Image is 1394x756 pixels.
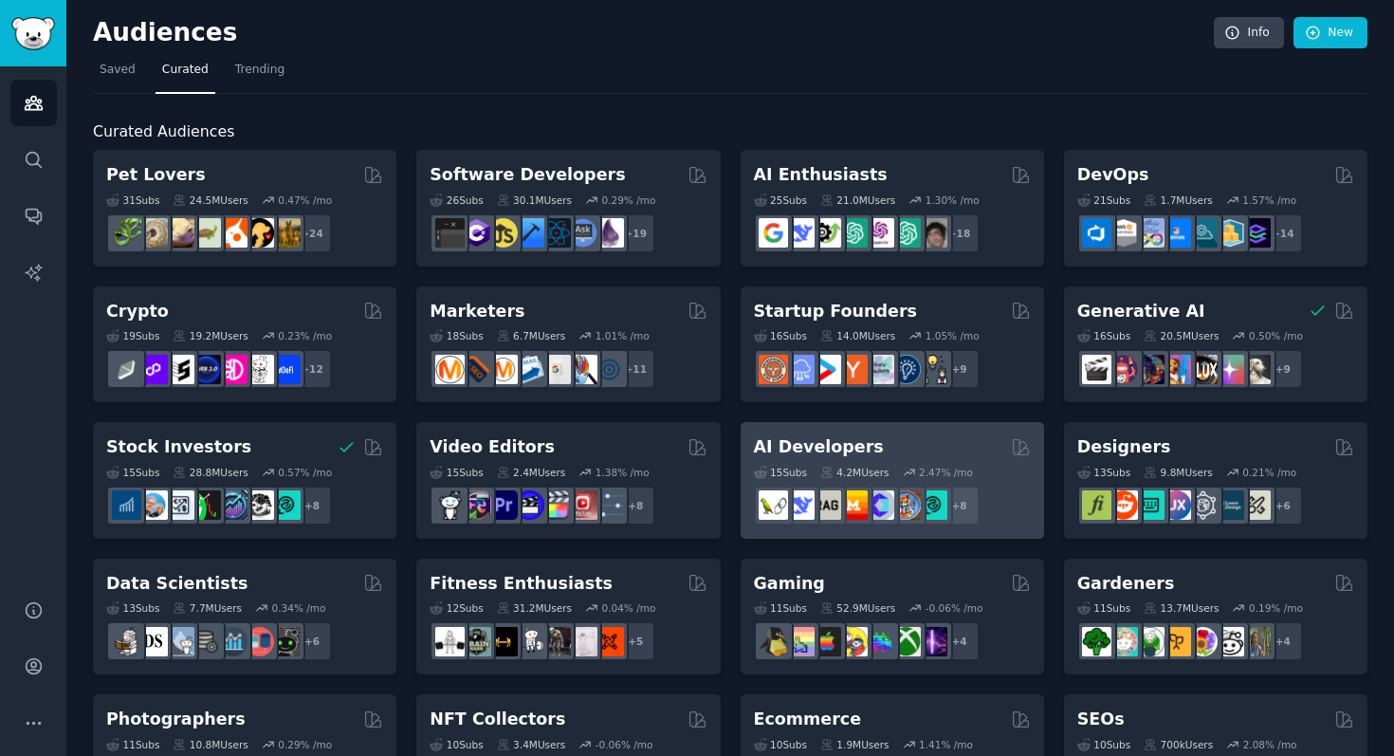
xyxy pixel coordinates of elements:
[1135,627,1165,656] img: SavageGarden
[272,601,326,615] div: 0.34 % /mo
[462,218,491,248] img: csharp
[430,466,483,479] div: 15 Sub s
[759,355,788,384] img: EntrepreneurRideAlong
[541,355,571,384] img: googleads
[112,355,141,384] img: ethfinance
[165,627,194,656] img: statistics
[812,218,841,248] img: AItoolsCatalog
[497,738,566,751] div: 3.4M Users
[1135,490,1165,520] img: UI_Design
[865,218,894,248] img: OpenAIDev
[1188,490,1218,520] img: userexperience
[245,627,274,656] img: datasets
[754,435,884,459] h2: AI Developers
[1109,218,1138,248] img: AWS_Certified_Experts
[488,355,518,384] img: AskMarketing
[838,627,868,656] img: GamerPals
[488,218,518,248] img: learnjavascript
[1077,572,1175,596] h2: Gardeners
[940,486,980,526] div: + 8
[173,738,248,751] div: 10.8M Users
[812,627,841,656] img: macgaming
[1188,355,1218,384] img: FluxAI
[926,194,980,207] div: 1.30 % /mo
[271,627,301,656] img: data
[1293,17,1367,49] a: New
[918,490,947,520] img: AIDevelopersSociety
[754,329,807,342] div: 16 Sub s
[940,349,980,389] div: + 9
[271,490,301,520] img: technicalanalysis
[218,627,248,656] img: analytics
[754,738,807,751] div: 10 Sub s
[173,601,242,615] div: 7.7M Users
[541,627,571,656] img: fitness30plus
[435,627,465,656] img: GYM
[462,355,491,384] img: bigseo
[488,490,518,520] img: premiere
[278,329,332,342] div: 0.23 % /mo
[278,738,332,751] div: 0.29 % /mo
[1249,329,1303,342] div: 0.50 % /mo
[568,490,597,520] img: Youtubevideo
[1162,218,1191,248] img: DevOpsLinks
[1109,490,1138,520] img: logodesign
[106,300,169,323] h2: Crypto
[173,466,248,479] div: 28.8M Users
[891,627,921,656] img: XboxGamers
[1144,194,1213,207] div: 1.7M Users
[568,218,597,248] img: AskComputerScience
[926,601,983,615] div: -0.06 % /mo
[138,355,168,384] img: 0xPolygon
[1077,738,1130,751] div: 10 Sub s
[595,218,624,248] img: elixir
[235,62,284,79] span: Trending
[919,466,973,479] div: 2.47 % /mo
[462,490,491,520] img: editors
[245,490,274,520] img: swingtrading
[278,194,332,207] div: 0.47 % /mo
[497,466,566,479] div: 2.4M Users
[1241,218,1271,248] img: PlatformEngineers
[918,355,947,384] img: growmybusiness
[601,601,655,615] div: 0.04 % /mo
[278,466,332,479] div: 0.57 % /mo
[1162,355,1191,384] img: sdforall
[292,621,332,661] div: + 6
[156,55,215,94] a: Curated
[1242,194,1296,207] div: 1.57 % /mo
[218,490,248,520] img: StocksAndTrading
[1082,627,1111,656] img: vegetablegardening
[106,435,251,459] h2: Stock Investors
[1215,490,1244,520] img: learndesign
[162,62,209,79] span: Curated
[430,329,483,342] div: 18 Sub s
[865,490,894,520] img: OpenSourceAI
[106,601,159,615] div: 13 Sub s
[165,490,194,520] img: Forex
[785,355,815,384] img: SaaS
[820,738,890,751] div: 1.9M Users
[595,627,624,656] img: personaltraining
[812,490,841,520] img: Rag
[754,300,917,323] h2: Startup Founders
[759,490,788,520] img: LangChain
[865,355,894,384] img: indiehackers
[430,194,483,207] div: 26 Sub s
[940,213,980,253] div: + 18
[838,490,868,520] img: MistralAI
[106,194,159,207] div: 31 Sub s
[1263,213,1303,253] div: + 14
[1241,627,1271,656] img: GardenersWorld
[568,627,597,656] img: physicaltherapy
[112,218,141,248] img: herpetology
[785,490,815,520] img: DeepSeek
[1109,355,1138,384] img: dalle2
[1135,218,1165,248] img: Docker_DevOps
[1144,738,1213,751] div: 700k Users
[785,627,815,656] img: CozyGamers
[754,163,888,187] h2: AI Enthusiasts
[1242,466,1296,479] div: 0.21 % /mo
[615,349,655,389] div: + 11
[891,355,921,384] img: Entrepreneurship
